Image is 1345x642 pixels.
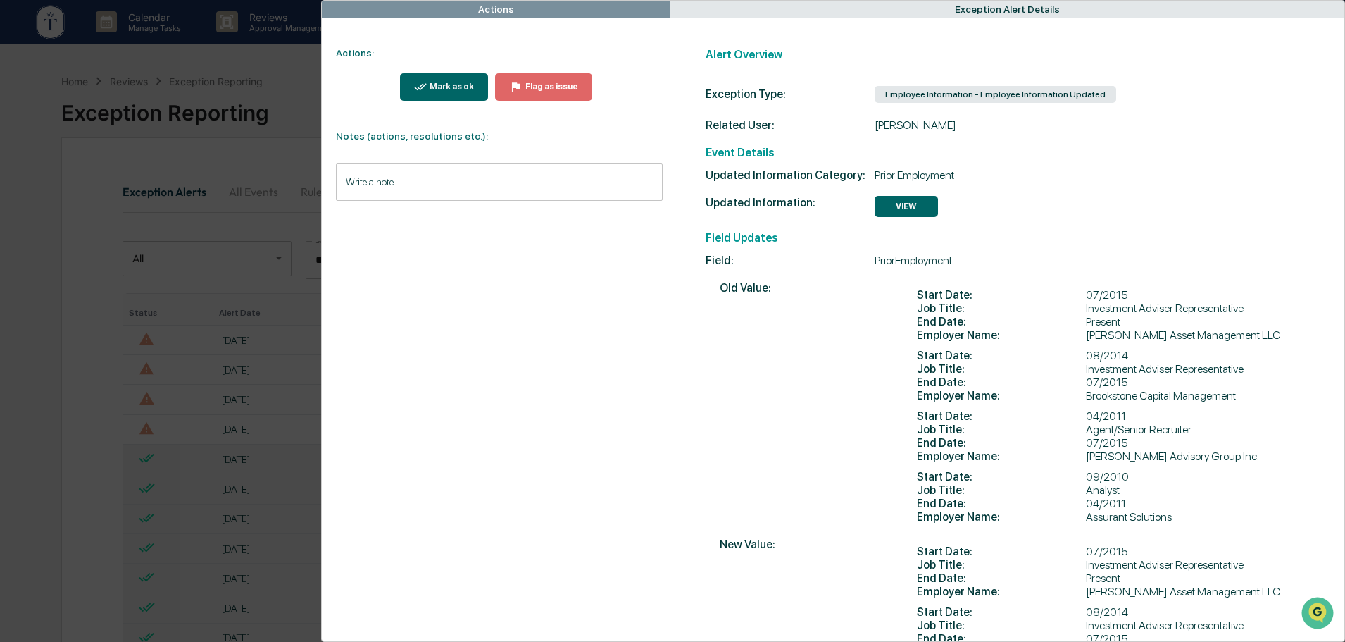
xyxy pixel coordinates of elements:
span: End Date : [917,376,1086,389]
div: 07/2015 [917,545,1280,558]
img: 1746055101610-c473b297-6a78-478c-a979-82029cc54cd1 [14,108,39,133]
span: Start Date : [917,409,1086,423]
span: New Value: [720,463,889,476]
div: 07/2015 [917,288,1280,302]
span: Pylon [140,350,170,360]
span: Job Title : [917,302,1086,315]
button: Flag as issue [495,73,592,101]
div: 04/2011 [917,497,1172,510]
iframe: Open customer support [1300,595,1338,634]
div: Agent/Senior Recruiter [917,423,1259,436]
span: Attestations [116,288,175,302]
div: Investment Adviser Representative [917,558,1280,572]
button: Mark as ok [400,73,489,101]
h2: Event Details [706,146,1324,159]
div: Investment Adviser Representative [917,362,1244,376]
span: [DATE] [125,230,154,241]
span: Updated Information Category: [706,168,875,182]
span: Job Title : [917,558,1086,572]
span: New Value: [720,538,889,551]
div: 07/2015 [917,436,1259,450]
span: Job Title : [917,483,1086,497]
div: 🖐️ [14,290,25,301]
span: Data Lookup [28,315,89,329]
span: New Value: [720,402,889,416]
img: Tammy Steffen [14,178,37,201]
h2: Field Updates [706,231,1324,245]
div: 09/2010 [917,470,1172,483]
span: New Value: [720,342,889,355]
button: VIEW [875,196,938,217]
div: [PERSON_NAME] Asset Management LLC [917,585,1280,598]
div: 04/2011 [917,409,1259,423]
a: 🔎Data Lookup [8,309,94,335]
span: Start Date : [917,349,1086,362]
p: How can we help? [14,30,256,52]
div: Analyst [917,483,1172,497]
strong: Actions: [336,47,374,58]
div: Employee Information - Employee Information Updated [875,86,1116,103]
button: Start new chat [239,112,256,129]
div: PriorEmployment [706,254,1324,267]
div: Past conversations [14,156,94,168]
a: Powered byPylon [99,349,170,360]
a: 🗄️Attestations [96,283,180,308]
button: See all [218,154,256,171]
span: • [117,230,122,241]
div: Assurant Solutions [917,510,1172,524]
span: Start Date : [917,470,1086,483]
span: Employer Name : [917,585,1086,598]
span: Job Title : [917,423,1086,436]
span: Employer Name : [917,328,1086,342]
span: Related User: [706,118,875,132]
div: Exception Alert Details [955,4,1060,15]
div: 08/2014 [917,349,1244,362]
div: Mark as ok [427,82,474,92]
span: [PERSON_NAME] [44,192,114,203]
div: [PERSON_NAME] Advisory Group Inc. [917,450,1259,463]
span: End Date : [917,315,1086,328]
div: Start new chat [63,108,231,122]
span: Field: [706,254,875,267]
span: Start Date : [917,545,1086,558]
div: Brookstone Capital Management [917,389,1244,402]
div: Actions [478,4,514,15]
span: [PERSON_NAME] [44,230,114,241]
span: Start Date : [917,288,1086,302]
span: End Date : [917,497,1086,510]
span: • [117,192,122,203]
div: We're available if you need us! [63,122,194,133]
div: Present [917,572,1280,585]
span: Preclearance [28,288,91,302]
a: 🖐️Preclearance [8,283,96,308]
span: Updated Information: [706,196,875,209]
span: Job Title : [917,362,1086,376]
div: [PERSON_NAME] Asset Management LLC [917,328,1280,342]
span: End Date : [917,572,1086,585]
div: Investment Adviser Representative [917,619,1244,632]
span: Employer Name : [917,389,1086,402]
img: Tammy Steffen [14,216,37,239]
span: Job Title : [917,619,1086,632]
div: Exception Type: [706,87,875,101]
div: Flag as issue [523,82,578,92]
span: Start Date : [917,605,1086,619]
span: Old Value: [720,281,889,295]
img: 8933085812038_c878075ebb4cc5468115_72.jpg [30,108,55,133]
div: 08/2014 [917,605,1244,619]
span: [DATE] [125,192,154,203]
span: Employer Name : [917,450,1086,463]
span: Employer Name : [917,510,1086,524]
div: Present [917,315,1280,328]
div: 07/2015 [917,376,1244,389]
span: New Value: [720,598,889,612]
h2: Alert Overview [706,48,1324,61]
div: Investment Adviser Representative [917,302,1280,315]
div: 🗄️ [102,290,113,301]
span: End Date : [917,436,1086,450]
div: 🔎 [14,316,25,328]
strong: Notes (actions, resolutions etc.): [336,130,488,142]
div: Prior Employment [706,168,1324,182]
